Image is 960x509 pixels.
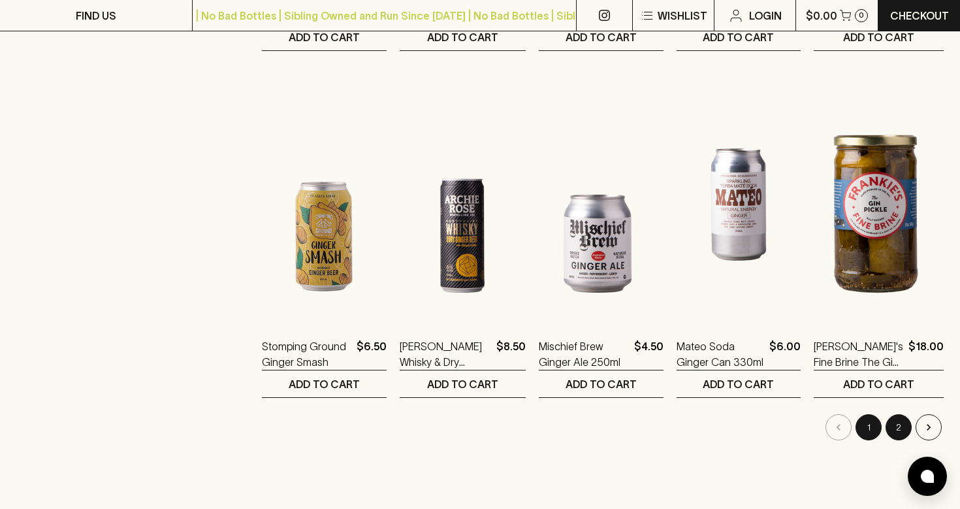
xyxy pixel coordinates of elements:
button: ADD TO CART [400,370,526,397]
button: ADD TO CART [539,24,664,50]
a: Mateo Soda Ginger Can 330ml [677,338,764,370]
img: bubble-icon [921,470,934,483]
p: Checkout [890,8,949,24]
p: ADD TO CART [289,376,360,392]
p: $6.00 [769,338,801,370]
nav: pagination navigation [262,414,944,440]
p: $0.00 [806,8,837,24]
a: Mischief Brew Ginger Ale 250ml [539,338,629,370]
img: Archie Rose Whisky & Dry Ginger Beer with Finger Lime 330ml [400,90,526,319]
p: $8.50 [496,338,526,370]
p: Wishlist [658,8,707,24]
p: ADD TO CART [289,29,360,45]
p: Login [749,8,782,24]
p: ADD TO CART [566,29,637,45]
p: ADD TO CART [703,376,774,392]
img: Mateo Soda Ginger Can 330ml [677,90,801,319]
button: ADD TO CART [677,370,801,397]
p: ADD TO CART [566,376,637,392]
button: Go to page 2 [886,414,912,440]
p: $18.00 [908,338,944,370]
button: ADD TO CART [539,370,664,397]
p: $6.50 [357,338,387,370]
p: ADD TO CART [843,376,914,392]
a: [PERSON_NAME] Whisky & Dry Ginger Beer with Finger Lime 330ml [400,338,491,370]
img: Mischief Brew Ginger Ale 250ml [539,90,664,319]
button: page 1 [856,414,882,440]
p: ADD TO CART [427,376,498,392]
button: ADD TO CART [262,370,386,397]
button: Go to next page [916,414,942,440]
p: ADD TO CART [843,29,914,45]
p: 0 [859,12,864,19]
button: ADD TO CART [262,24,386,50]
p: FIND US [76,8,116,24]
button: ADD TO CART [400,24,526,50]
p: $4.50 [634,338,664,370]
button: ADD TO CART [677,24,801,50]
a: Stomping Ground Ginger Smash [262,338,351,370]
p: ADD TO CART [427,29,498,45]
img: Frankie's Fine Brine The Gin Pickle [814,90,944,319]
img: Stomping Ground Ginger Smash [262,90,386,319]
p: ADD TO CART [703,29,774,45]
button: ADD TO CART [814,24,944,50]
a: [PERSON_NAME]'s Fine Brine The Gin Pickle [814,338,903,370]
button: ADD TO CART [814,370,944,397]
